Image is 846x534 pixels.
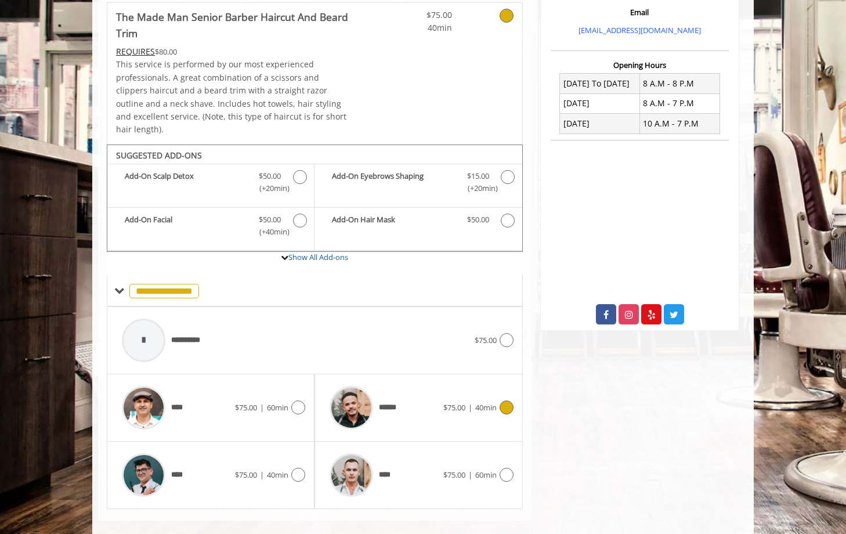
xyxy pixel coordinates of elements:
span: | [260,402,264,413]
td: [DATE] To [DATE] [560,74,640,93]
span: 40min [267,470,288,480]
div: $80.00 [116,45,349,58]
b: The Made Man Senior Barber Haircut And Beard Trim [116,9,349,41]
span: (+20min ) [253,182,287,194]
span: $75.00 [384,9,452,21]
td: [DATE] [560,93,640,113]
span: | [260,470,264,480]
span: This service needs some Advance to be paid before we block your appointment [116,46,155,57]
b: Add-On Facial [125,214,247,238]
span: 60min [267,402,288,413]
span: 60min [475,470,497,480]
span: $15.00 [467,170,489,182]
span: 40min [475,402,497,413]
span: $75.00 [235,470,257,480]
b: Add-On Hair Mask [332,214,455,228]
label: Add-On Scalp Detox [113,170,308,197]
td: [DATE] [560,114,640,133]
td: 8 A.M - 7 P.M [639,93,720,113]
b: Add-On Scalp Detox [125,170,247,194]
b: SUGGESTED ADD-ONS [116,150,202,161]
label: Add-On Eyebrows Shaping [320,170,516,197]
span: $50.00 [259,170,281,182]
p: This service is performed by our most experienced professionals. A great combination of a scissor... [116,58,349,136]
h3: Email [554,8,726,16]
td: 10 A.M - 7 P.M [639,114,720,133]
h3: Opening Hours [551,61,729,69]
span: $75.00 [443,470,465,480]
span: $75.00 [443,402,465,413]
label: Add-On Facial [113,214,308,241]
span: 40min [384,21,452,34]
div: The Made Man Senior Barber Haircut And Beard Trim Add-onS [107,145,523,252]
span: | [468,470,472,480]
span: $75.00 [235,402,257,413]
span: $50.00 [259,214,281,226]
span: (+20min ) [461,182,495,194]
span: | [468,402,472,413]
a: [EMAIL_ADDRESS][DOMAIN_NAME] [579,25,701,35]
span: $75.00 [475,335,497,345]
a: Show All Add-ons [288,252,348,262]
label: Add-On Hair Mask [320,214,516,230]
td: 8 A.M - 8 P.M [639,74,720,93]
b: Add-On Eyebrows Shaping [332,170,455,194]
span: $50.00 [467,214,489,226]
span: (+40min ) [253,226,287,238]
